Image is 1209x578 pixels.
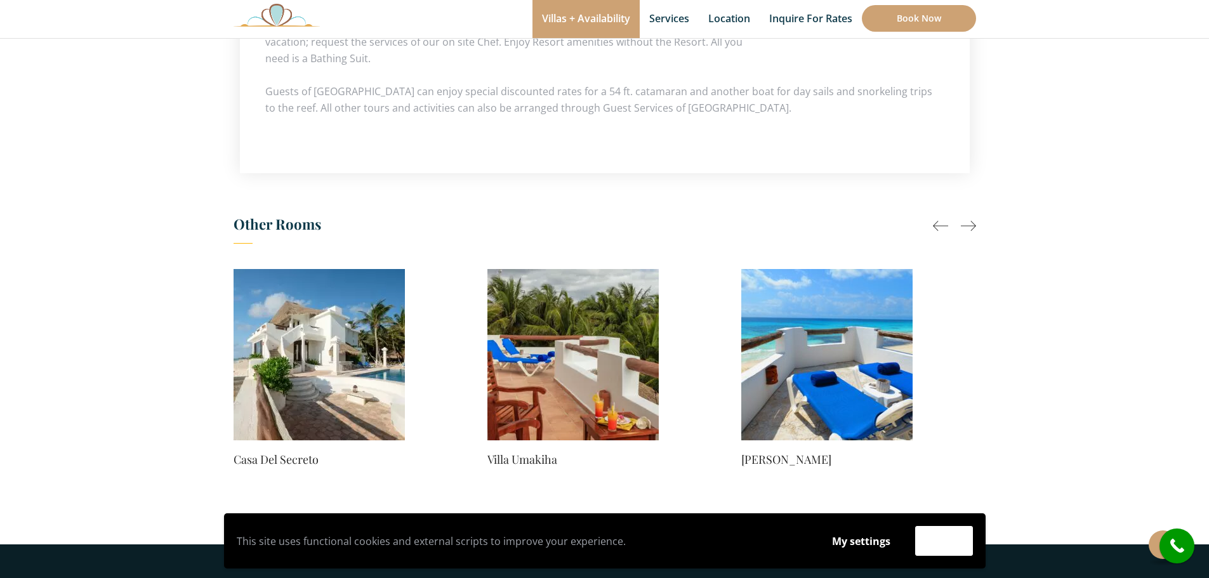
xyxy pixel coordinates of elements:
p: Guests of [GEOGRAPHIC_DATA] can enjoy special discounted rates for a 54 ft. catamaran and another... [265,83,944,116]
a: Casa Del Secreto [234,450,405,468]
img: Awesome Logo [234,3,320,27]
a: Book Now [862,5,976,32]
a: Villa Umakiha [487,450,659,468]
a: call [1159,529,1194,563]
p: This site uses functional cookies and external scripts to improve your experience. [237,532,807,551]
i: call [1163,532,1191,560]
button: Accept [915,526,973,556]
h3: Other Rooms [234,211,976,244]
a: [PERSON_NAME] [741,450,913,468]
button: My settings [820,527,902,556]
